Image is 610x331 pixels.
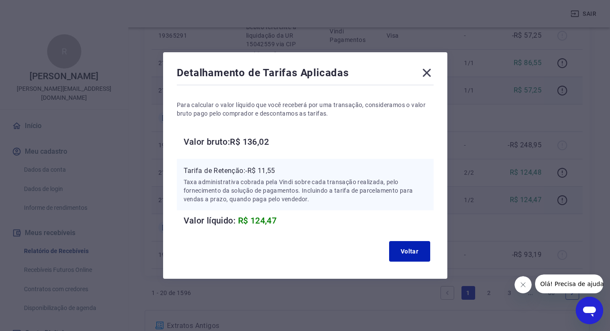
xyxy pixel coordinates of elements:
p: Taxa administrativa cobrada pela Vindi sobre cada transação realizada, pelo fornecimento da soluç... [184,178,427,203]
span: Olá! Precisa de ajuda? [5,6,72,13]
iframe: Mensagem da empresa [535,274,603,293]
span: R$ 124,47 [238,215,277,226]
iframe: Botão para abrir a janela de mensagens [576,297,603,324]
div: Detalhamento de Tarifas Aplicadas [177,66,434,83]
p: Para calcular o valor líquido que você receberá por uma transação, consideramos o valor bruto pag... [177,101,434,118]
button: Voltar [389,241,430,262]
h6: Valor bruto: R$ 136,02 [184,135,434,149]
iframe: Fechar mensagem [515,276,532,293]
p: Tarifa de Retenção: -R$ 11,55 [184,166,427,176]
h6: Valor líquido: [184,214,434,227]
